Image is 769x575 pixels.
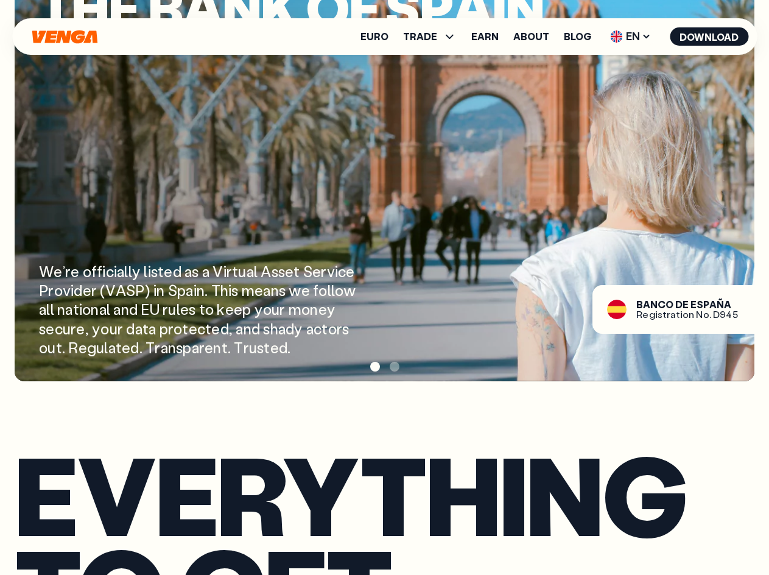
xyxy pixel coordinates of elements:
[713,309,720,319] span: D
[54,281,63,300] span: o
[346,262,354,281] span: e
[91,281,97,300] span: r
[321,319,328,338] span: t
[130,338,139,357] span: d
[113,300,121,319] span: a
[176,338,183,357] span: s
[279,300,285,319] span: r
[116,338,122,357] span: t
[709,300,717,309] span: A
[202,262,209,281] span: a
[306,319,314,338] span: a
[180,300,189,319] span: e
[105,281,116,300] span: V
[289,300,301,319] span: m
[142,319,149,338] span: t
[606,27,655,46] span: EN
[177,300,180,319] span: l
[272,300,279,319] span: u
[68,338,78,357] span: R
[670,309,675,319] span: a
[270,319,278,338] span: h
[73,300,79,319] span: t
[146,338,155,357] span: T
[54,262,62,281] span: e
[48,281,54,300] span: r
[225,300,234,319] span: e
[122,338,130,357] span: e
[135,319,142,338] span: a
[129,300,138,319] span: d
[327,262,335,281] span: v
[213,338,221,357] span: n
[293,262,300,281] span: t
[85,319,89,338] span: ,
[174,319,182,338] span: o
[732,309,738,319] span: 5
[51,300,54,319] span: l
[102,262,105,281] span: i
[39,338,47,357] span: o
[168,300,176,319] span: u
[168,281,177,300] span: S
[110,319,118,338] span: u
[141,300,149,319] span: E
[683,309,689,319] span: o
[249,338,257,357] span: u
[312,262,321,281] span: e
[403,29,457,44] span: TRADE
[675,300,683,309] span: D
[244,319,251,338] span: n
[168,319,174,338] span: r
[335,262,338,281] span: i
[100,281,105,300] span: (
[100,319,109,338] span: o
[301,281,310,300] span: e
[270,338,279,357] span: e
[720,309,726,319] span: 9
[703,300,709,309] span: P
[665,300,673,309] span: O
[55,319,63,338] span: c
[342,319,349,338] span: s
[197,319,205,338] span: c
[217,300,225,319] span: k
[74,281,82,300] span: d
[149,319,156,338] span: a
[289,281,301,300] span: w
[39,300,46,319] span: a
[163,300,168,319] span: r
[670,27,748,46] button: Download
[128,262,132,281] span: l
[99,300,107,319] span: a
[205,338,213,357] span: e
[327,300,335,319] span: y
[285,262,293,281] span: e
[148,262,151,281] span: i
[244,338,249,357] span: r
[161,338,168,357] span: a
[168,338,176,357] span: n
[328,281,331,300] span: l
[255,281,263,300] span: e
[726,309,732,319] span: 4
[104,338,108,357] span: l
[83,262,91,281] span: o
[82,300,91,319] span: o
[471,32,499,41] a: Earn
[139,338,142,357] span: .
[199,338,205,357] span: r
[321,262,326,281] span: r
[254,262,258,281] span: l
[263,281,270,300] span: a
[76,319,85,338] span: e
[724,300,731,309] span: A
[310,300,318,319] span: n
[328,319,337,338] span: o
[234,300,242,319] span: e
[650,300,658,309] span: N
[676,309,680,319] span: t
[662,309,667,319] span: t
[65,300,72,319] span: a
